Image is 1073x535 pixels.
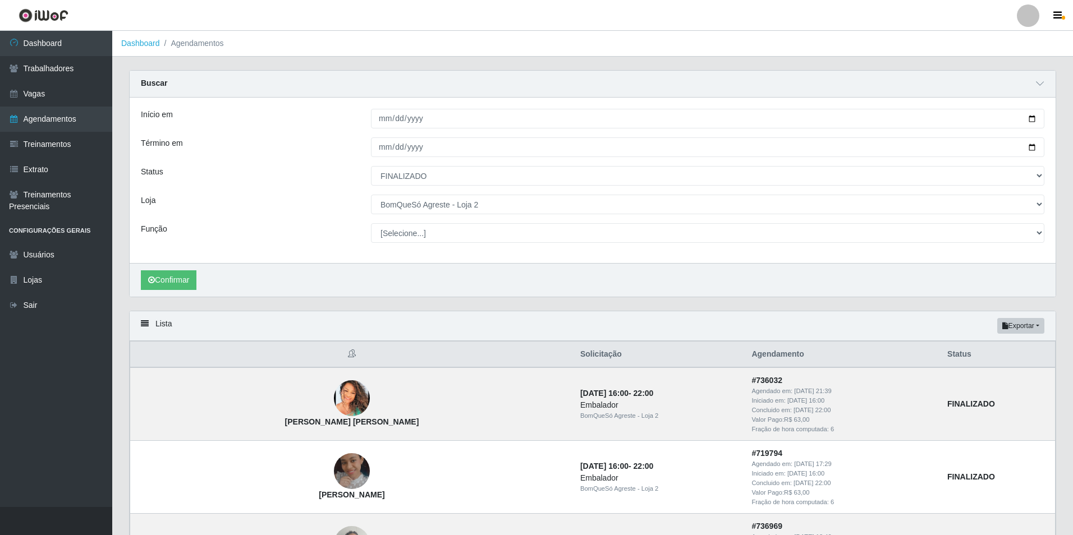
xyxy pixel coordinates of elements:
strong: # 719794 [751,449,782,458]
th: Status [941,342,1055,368]
label: Término em [141,137,183,149]
strong: FINALIZADO [947,399,995,408]
label: Início em [141,109,173,121]
img: Gerlania Gomes Silva [334,453,370,489]
strong: - [580,389,653,398]
div: Agendado em: [751,386,934,396]
strong: [PERSON_NAME] [319,490,384,499]
input: 00/00/0000 [371,137,1044,157]
label: Função [141,223,167,235]
strong: Buscar [141,79,167,87]
strong: [PERSON_NAME] [PERSON_NAME] [285,417,419,426]
strong: FINALIZADO [947,472,995,481]
div: Valor Pago: R$ 63,00 [751,488,934,497]
div: Embalador [580,399,739,411]
time: [DATE] 21:39 [794,388,831,394]
div: Concluido em: [751,405,934,415]
time: [DATE] 16:00 [580,389,629,398]
div: Concluido em: [751,478,934,488]
strong: - [580,462,653,471]
strong: # 736969 [751,522,782,531]
th: Agendamento [745,342,941,368]
time: 22:00 [634,462,654,471]
nav: breadcrumb [112,31,1073,57]
button: Confirmar [141,270,196,290]
label: Loja [141,195,155,206]
input: 00/00/0000 [371,109,1044,128]
div: Lista [130,311,1056,341]
div: Iniciado em: [751,396,934,405]
label: Status [141,166,163,178]
div: Iniciado em: [751,469,934,478]
th: Solicitação [574,342,745,368]
li: Agendamentos [160,38,224,49]
time: [DATE] 16:00 [787,470,824,477]
strong: # 736032 [751,376,782,385]
button: Exportar [997,318,1044,334]
div: Fração de hora computada: 6 [751,497,934,507]
time: [DATE] 16:00 [580,462,629,471]
time: [DATE] 22:00 [794,407,831,413]
a: Dashboard [121,39,160,48]
div: Embalador [580,472,739,484]
time: [DATE] 22:00 [794,479,831,486]
div: Fração de hora computada: 6 [751,425,934,434]
time: [DATE] 17:29 [794,460,831,467]
div: Agendado em: [751,459,934,469]
time: 22:00 [634,389,654,398]
img: CoreUI Logo [19,8,68,22]
div: Valor Pago: R$ 63,00 [751,415,934,425]
time: [DATE] 16:00 [787,397,824,404]
div: BomQueSó Agreste - Loja 2 [580,484,739,494]
div: BomQueSó Agreste - Loja 2 [580,411,739,421]
img: Jaqueline Alves Felipe Araujo [334,380,370,416]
